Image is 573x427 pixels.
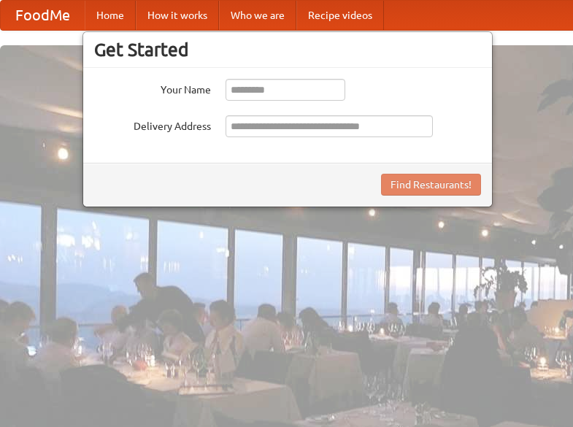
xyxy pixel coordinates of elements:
[296,1,384,30] a: Recipe videos
[1,1,85,30] a: FoodMe
[94,79,211,97] label: Your Name
[94,115,211,134] label: Delivery Address
[219,1,296,30] a: Who we are
[136,1,219,30] a: How it works
[94,39,481,61] h3: Get Started
[381,174,481,196] button: Find Restaurants!
[85,1,136,30] a: Home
